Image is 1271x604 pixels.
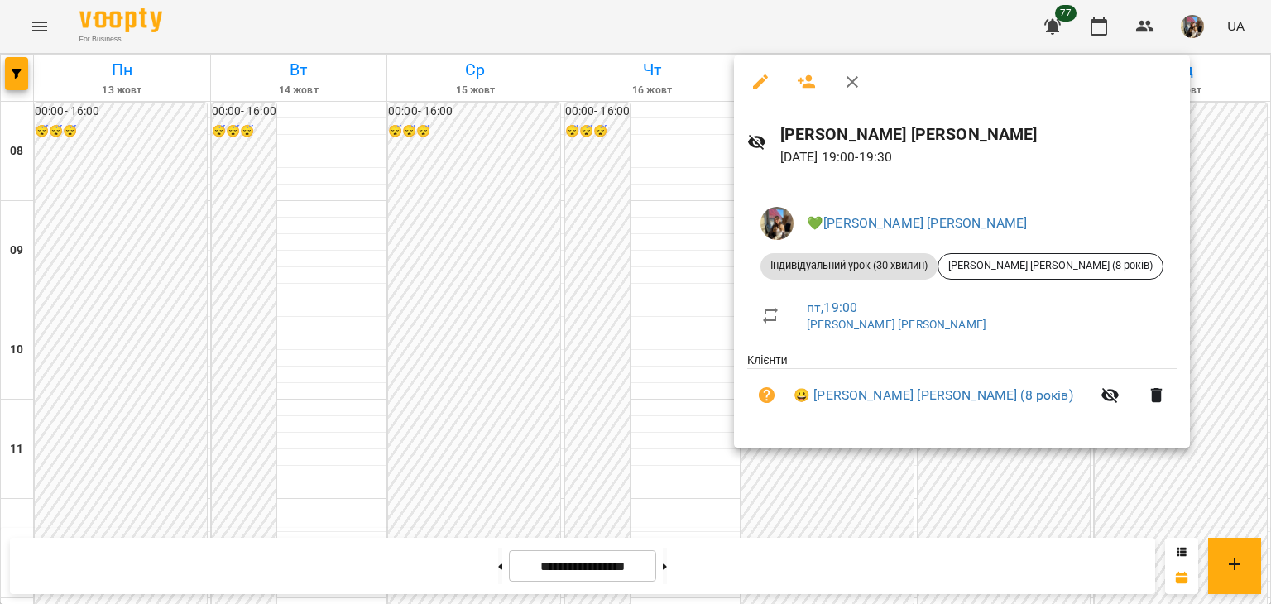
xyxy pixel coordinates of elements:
[747,352,1177,429] ul: Клієнти
[938,258,1163,273] span: [PERSON_NAME] [PERSON_NAME] (8 років)
[780,147,1177,167] p: [DATE] 19:00 - 19:30
[747,376,787,415] button: Візит ще не сплачено. Додати оплату?
[807,300,857,315] a: пт , 19:00
[794,386,1073,405] a: 😀 [PERSON_NAME] [PERSON_NAME] (8 років)
[807,215,1027,231] a: 💚[PERSON_NAME] [PERSON_NAME]
[938,253,1163,280] div: [PERSON_NAME] [PERSON_NAME] (8 років)
[780,122,1177,147] h6: [PERSON_NAME] [PERSON_NAME]
[760,207,794,240] img: 497ea43cfcb3904c6063eaf45c227171.jpeg
[807,318,986,331] a: [PERSON_NAME] [PERSON_NAME]
[760,258,938,273] span: Індивідуальний урок (30 хвилин)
